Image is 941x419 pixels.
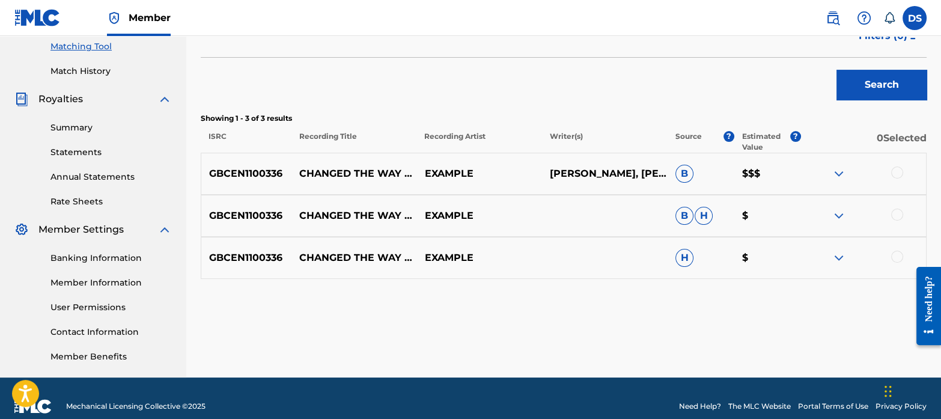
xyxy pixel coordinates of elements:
p: Writer(s) [542,131,668,153]
img: logo [14,399,52,414]
a: Member Benefits [50,350,172,363]
p: EXAMPLE [417,251,543,265]
a: Match History [50,65,172,78]
p: CHANGED THE WAY YOU KISS ME (RADIO EDIT) [291,209,417,223]
p: Source [675,131,702,153]
span: B [675,207,693,225]
img: help [857,11,871,25]
p: ISRC [201,131,291,153]
p: Estimated Value [742,131,790,153]
p: Recording Title [291,131,416,153]
p: $$$ [734,167,801,181]
p: EXAMPLE [417,167,543,181]
a: Matching Tool [50,40,172,53]
span: B [675,165,693,183]
span: ? [790,131,801,142]
div: Drag [885,373,892,409]
img: Member Settings [14,222,29,237]
span: H [695,207,713,225]
div: Help [852,6,876,30]
a: Statements [50,146,172,159]
img: expand [832,167,846,181]
a: User Permissions [50,301,172,314]
img: MLC Logo [14,9,61,26]
img: Royalties [14,92,29,106]
iframe: Chat Widget [881,361,941,419]
span: Royalties [38,92,83,106]
a: Rate Sheets [50,195,172,208]
img: expand [832,209,846,223]
a: Annual Statements [50,171,172,183]
p: [PERSON_NAME], [PERSON_NAME] [542,167,668,181]
span: Mechanical Licensing Collective © 2025 [66,401,206,412]
p: $ [734,251,801,265]
img: filter [908,32,918,40]
p: 0 Selected [801,131,927,153]
p: GBCEN1100336 [201,167,291,181]
span: ? [723,131,734,142]
div: Notifications [883,12,895,24]
a: Banking Information [50,252,172,265]
a: Contact Information [50,326,172,338]
iframe: Resource Center [907,257,941,354]
div: User Menu [903,6,927,30]
p: CHANGED THE WAY YOU KISS ME [291,251,417,265]
button: Search [836,70,927,100]
a: Portal Terms of Use [798,401,868,412]
img: search [826,11,840,25]
p: GBCEN1100336 [201,251,291,265]
p: Recording Artist [416,131,542,153]
p: $ [734,209,801,223]
p: GBCEN1100336 [201,209,291,223]
img: expand [832,251,846,265]
a: The MLC Website [728,401,791,412]
img: Top Rightsholder [107,11,121,25]
img: expand [157,222,172,237]
a: Summary [50,121,172,134]
a: Public Search [821,6,845,30]
a: Member Information [50,277,172,289]
span: Filters ( 0 ) [859,29,907,43]
span: H [675,249,693,267]
span: Member [129,11,171,25]
p: Showing 1 - 3 of 3 results [201,113,927,124]
button: Filters (0) [851,21,927,51]
p: CHANGED THE WAY YOU KISS ME - RADIO EDIT [291,167,417,181]
a: Need Help? [679,401,721,412]
a: Privacy Policy [876,401,927,412]
span: Member Settings [38,222,124,237]
img: expand [157,92,172,106]
p: EXAMPLE [417,209,543,223]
